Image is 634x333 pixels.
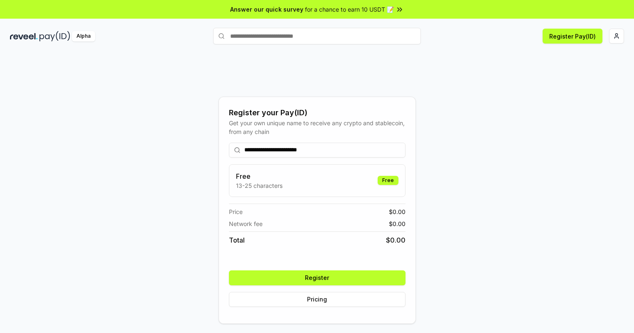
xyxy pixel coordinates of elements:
[389,219,405,228] span: $ 0.00
[39,31,70,41] img: pay_id
[229,235,245,245] span: Total
[236,181,283,190] p: 13-25 characters
[386,235,405,245] span: $ 0.00
[389,207,405,216] span: $ 0.00
[543,29,602,44] button: Register Pay(ID)
[229,292,405,307] button: Pricing
[236,171,283,181] h3: Free
[72,31,95,41] div: Alpha
[230,5,303,14] span: Answer our quick survey
[229,270,405,285] button: Register
[229,119,405,136] div: Get your own unique name to receive any crypto and stablecoin, from any chain
[305,5,394,14] span: for a chance to earn 10 USDT 📝
[229,107,405,119] div: Register your Pay(ID)
[378,176,398,185] div: Free
[10,31,38,41] img: reveel_dark
[229,219,263,228] span: Network fee
[229,207,243,216] span: Price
